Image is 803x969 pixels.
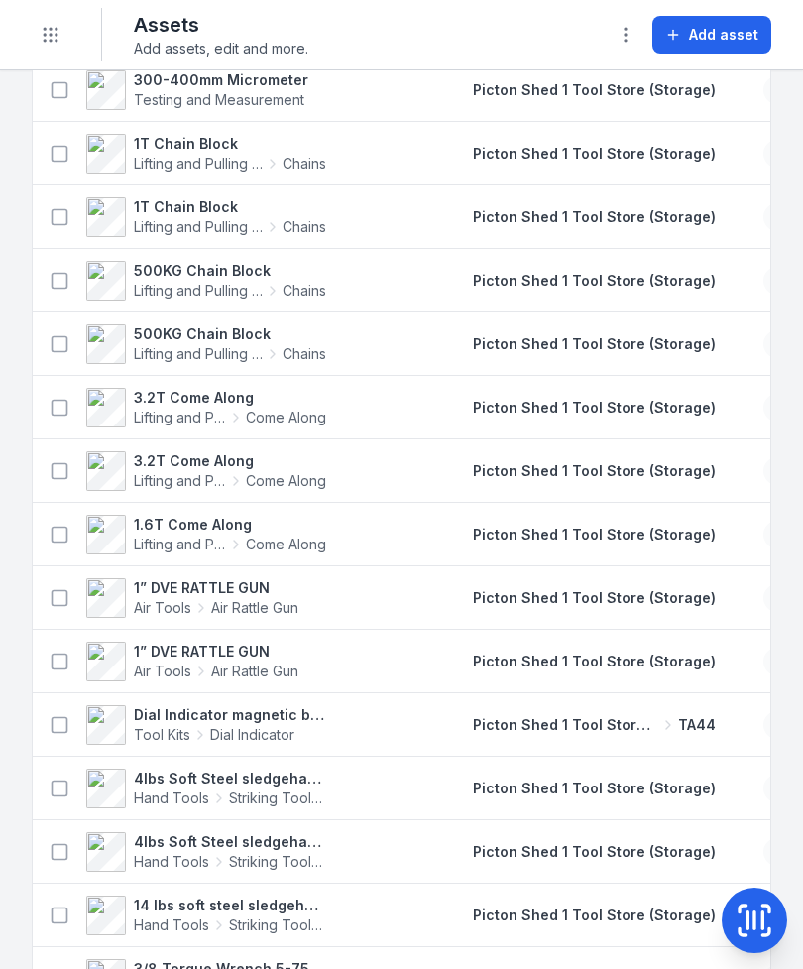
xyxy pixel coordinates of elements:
span: Striking Tools / Hammers [229,788,326,808]
span: TA44 [678,715,716,735]
span: Come Along [246,535,326,554]
span: Lifting and Pulling Tools [134,344,263,364]
a: Dial Indicator magnetic baseTool KitsDial Indicator [86,705,326,745]
strong: 1” DVE RATTLE GUN [134,642,298,662]
span: Hand Tools [134,915,209,935]
span: Picton Shed 1 Tool Store (Storage) [473,589,716,606]
a: Picton Shed 1 Tool Store (Storage) [473,842,716,862]
a: 1” DVE RATTLE GUNAir ToolsAir Rattle Gun [86,578,298,618]
span: Lifting and Pulling Tools [134,154,263,174]
span: Lifting and Pulling Tools [134,471,226,491]
span: Striking Tools / Hammers [229,915,326,935]
span: Picton Shed 1 Tool Store (Storage) [473,653,716,669]
span: Picton Shed 1 Tool Store (Storage) [473,715,658,735]
strong: 1T Chain Block [134,134,326,154]
span: Add assets, edit and more. [134,39,308,59]
strong: 500KG Chain Block [134,261,326,281]
a: Picton Shed 1 Tool Store (Storage) [473,398,716,418]
h2: Assets [134,11,308,39]
a: Picton Shed 1 Tool Store (Storage) [473,461,716,481]
a: 4lbs Soft Steel sledgehammerHand ToolsStriking Tools / Hammers [86,769,326,808]
a: Picton Shed 1 Tool Store (Storage)TA44 [473,715,716,735]
a: 1T Chain BlockLifting and Pulling ToolsChains [86,134,326,174]
strong: 4lbs Soft Steel sledgehammer [134,832,326,852]
span: Picton Shed 1 Tool Store (Storage) [473,208,716,225]
strong: 300-400mm Micrometer [134,70,308,90]
a: Picton Shed 1 Tool Store (Storage) [473,207,716,227]
span: Picton Shed 1 Tool Store (Storage) [473,145,716,162]
span: Picton Shed 1 Tool Store (Storage) [473,780,716,796]
span: Air Rattle Gun [211,662,298,681]
a: 1.6T Come AlongLifting and Pulling ToolsCome Along [86,515,326,554]
strong: Dial Indicator magnetic base [134,705,326,725]
span: Air Rattle Gun [211,598,298,618]
button: Toggle navigation [32,16,69,54]
span: Picton Shed 1 Tool Store (Storage) [473,907,716,923]
span: Chains [283,344,326,364]
strong: 4lbs Soft Steel sledgehammer [134,769,326,788]
span: Lifting and Pulling Tools [134,535,226,554]
a: Picton Shed 1 Tool Store (Storage) [473,525,716,545]
span: Picton Shed 1 Tool Store (Storage) [473,843,716,860]
a: 14 lbs soft steel sledgehammerHand ToolsStriking Tools / Hammers [86,896,326,935]
strong: 3.2T Come Along [134,388,326,408]
span: Air Tools [134,662,191,681]
span: Lifting and Pulling Tools [134,217,263,237]
span: Picton Shed 1 Tool Store (Storage) [473,399,716,416]
span: Picton Shed 1 Tool Store (Storage) [473,81,716,98]
a: Picton Shed 1 Tool Store (Storage) [473,80,716,100]
span: Tool Kits [134,725,190,745]
span: Picton Shed 1 Tool Store (Storage) [473,462,716,479]
a: Picton Shed 1 Tool Store (Storage) [473,588,716,608]
button: Add asset [652,16,771,54]
a: 500KG Chain BlockLifting and Pulling ToolsChains [86,261,326,301]
span: Testing and Measurement [134,91,304,108]
strong: 1.6T Come Along [134,515,326,535]
strong: 14 lbs soft steel sledgehammer [134,896,326,915]
strong: 1T Chain Block [134,197,326,217]
span: Chains [283,217,326,237]
span: Picton Shed 1 Tool Store (Storage) [473,272,716,289]
a: Picton Shed 1 Tool Store (Storage) [473,652,716,671]
span: Dial Indicator [210,725,294,745]
a: Picton Shed 1 Tool Store (Storage) [473,906,716,925]
span: Add asset [689,25,758,45]
a: Picton Shed 1 Tool Store (Storage) [473,144,716,164]
a: Picton Shed 1 Tool Store (Storage) [473,779,716,798]
strong: 1” DVE RATTLE GUN [134,578,298,598]
span: Striking Tools / Hammers [229,852,326,872]
a: 300-400mm MicrometerTesting and Measurement [86,70,308,110]
a: 1T Chain BlockLifting and Pulling ToolsChains [86,197,326,237]
span: Lifting and Pulling Tools [134,281,263,301]
a: 3.2T Come AlongLifting and Pulling ToolsCome Along [86,451,326,491]
a: 500KG Chain BlockLifting and Pulling ToolsChains [86,324,326,364]
strong: 3.2T Come Along [134,451,326,471]
a: 3.2T Come AlongLifting and Pulling ToolsCome Along [86,388,326,427]
a: 4lbs Soft Steel sledgehammerHand ToolsStriking Tools / Hammers [86,832,326,872]
span: Come Along [246,408,326,427]
span: Picton Shed 1 Tool Store (Storage) [473,335,716,352]
span: Hand Tools [134,788,209,808]
a: Picton Shed 1 Tool Store (Storage) [473,334,716,354]
span: Lifting and Pulling Tools [134,408,226,427]
span: Air Tools [134,598,191,618]
a: Picton Shed 1 Tool Store (Storage) [473,271,716,291]
span: Hand Tools [134,852,209,872]
span: Chains [283,281,326,301]
span: Chains [283,154,326,174]
a: 1” DVE RATTLE GUNAir ToolsAir Rattle Gun [86,642,298,681]
span: Picton Shed 1 Tool Store (Storage) [473,526,716,543]
span: Come Along [246,471,326,491]
strong: 500KG Chain Block [134,324,326,344]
